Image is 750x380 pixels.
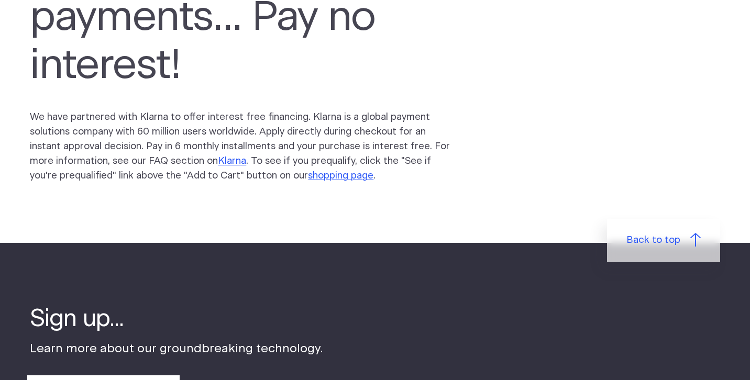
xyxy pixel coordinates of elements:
a: Back to top [607,219,720,263]
a: shopping page [308,171,373,181]
p: We have partnered with Klarna to offer interest free financing. Klarna is a global payment soluti... [30,110,457,183]
a: Klarna [218,156,246,166]
h4: Sign up... [30,303,323,336]
span: Back to top [626,233,680,248]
